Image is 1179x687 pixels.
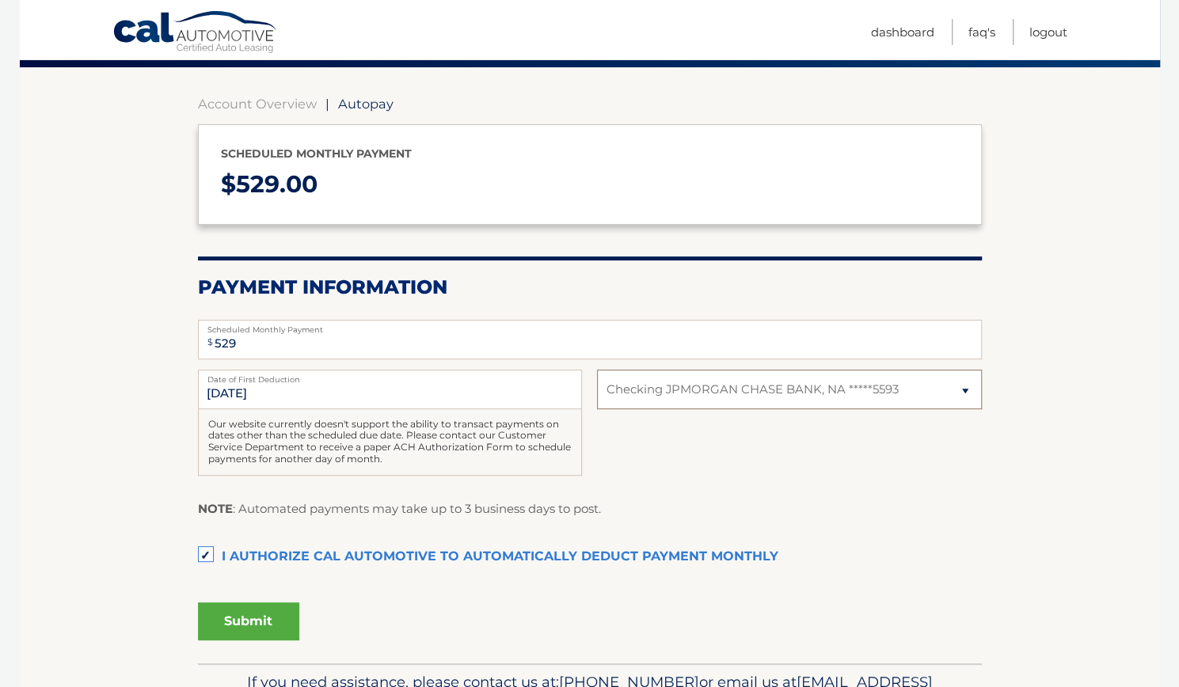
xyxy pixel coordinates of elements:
span: $ [203,325,218,360]
p: Scheduled monthly payment [221,144,959,164]
strong: NOTE [198,501,233,516]
label: I authorize cal automotive to automatically deduct payment monthly [198,541,982,573]
span: Autopay [338,96,394,112]
h2: Payment Information [198,275,982,299]
input: Payment Date [198,370,582,409]
a: Cal Automotive [112,10,279,56]
p: $ [221,164,959,206]
span: | [325,96,329,112]
input: Payment Amount [198,320,982,359]
label: Date of First Deduction [198,370,582,382]
span: 529.00 [236,169,318,199]
p: : Automated payments may take up to 3 business days to post. [198,499,601,519]
a: Logout [1029,19,1067,45]
button: Submit [198,602,299,640]
a: Account Overview [198,96,317,112]
a: Dashboard [871,19,934,45]
label: Scheduled Monthly Payment [198,320,982,332]
a: FAQ's [968,19,995,45]
div: Our website currently doesn't support the ability to transact payments on dates other than the sc... [198,409,582,476]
